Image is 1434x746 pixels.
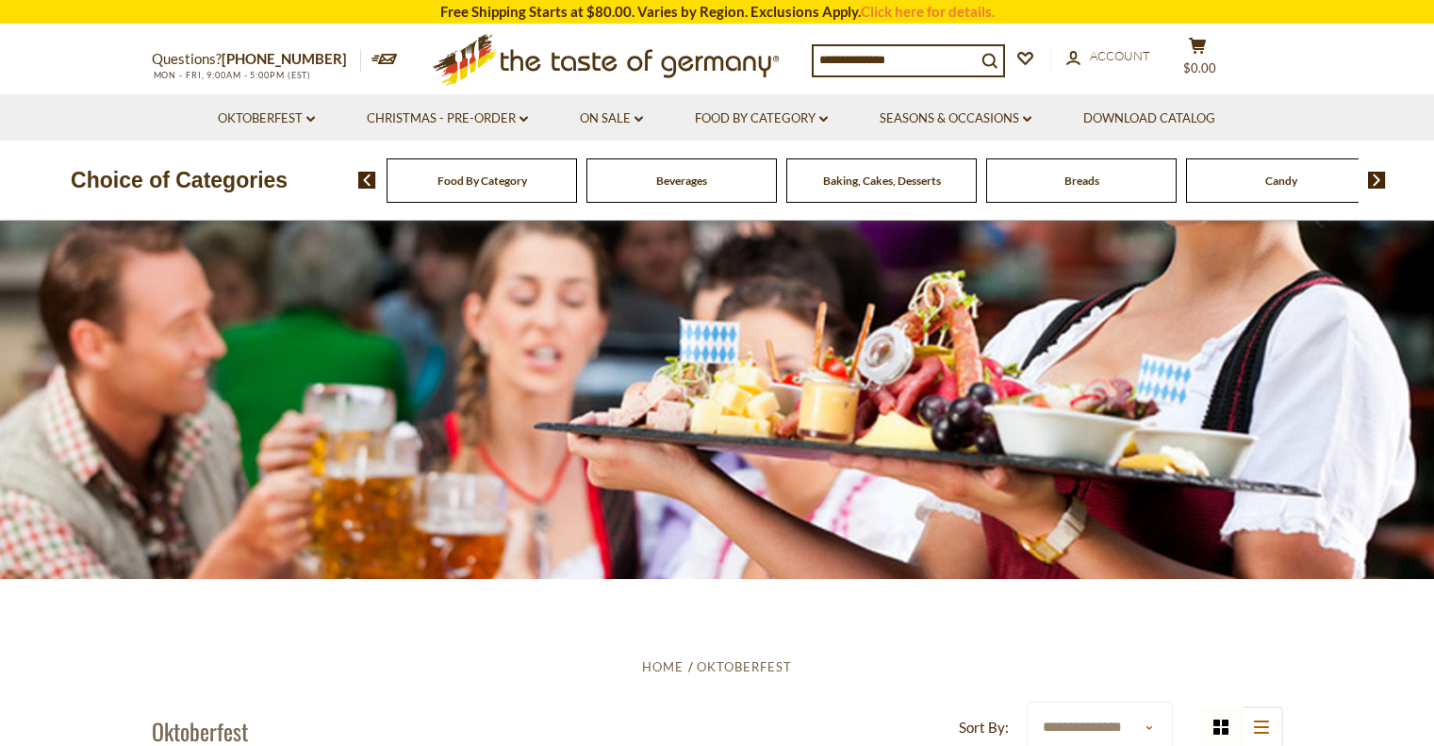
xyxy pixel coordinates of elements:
[823,174,941,188] a: Baking, Cakes, Desserts
[1183,60,1216,75] span: $0.00
[695,108,828,129] a: Food By Category
[880,108,1031,129] a: Seasons & Occasions
[1265,174,1297,188] a: Candy
[959,716,1009,739] label: Sort By:
[367,108,528,129] a: Christmas - PRE-ORDER
[358,172,376,189] img: previous arrow
[861,3,995,20] a: Click here for details.
[1368,172,1386,189] img: next arrow
[642,659,684,674] a: Home
[1064,174,1099,188] a: Breads
[656,174,707,188] a: Beverages
[580,108,643,129] a: On Sale
[1066,46,1150,67] a: Account
[152,47,361,72] p: Questions?
[222,50,347,67] a: [PHONE_NUMBER]
[152,717,248,745] h1: Oktoberfest
[1170,37,1227,84] button: $0.00
[152,70,312,80] span: MON - FRI, 9:00AM - 5:00PM (EST)
[1083,108,1215,129] a: Download Catalog
[697,659,792,674] a: Oktoberfest
[218,108,315,129] a: Oktoberfest
[1090,48,1150,63] span: Account
[437,174,527,188] a: Food By Category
